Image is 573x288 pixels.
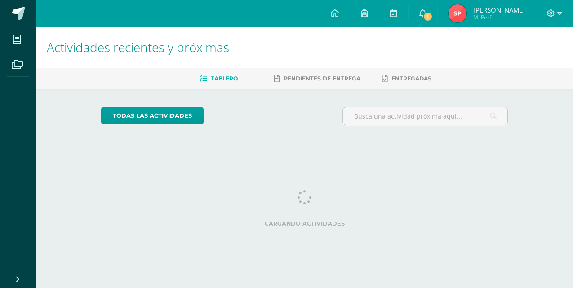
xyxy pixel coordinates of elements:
[101,107,204,124] a: todas las Actividades
[343,107,507,125] input: Busca una actividad próxima aquí...
[101,220,508,227] label: Cargando actividades
[473,5,525,14] span: [PERSON_NAME]
[423,12,433,22] span: 1
[211,75,238,82] span: Tablero
[274,71,360,86] a: Pendientes de entrega
[382,71,431,86] a: Entregadas
[391,75,431,82] span: Entregadas
[200,71,238,86] a: Tablero
[473,13,525,21] span: Mi Perfil
[47,39,229,56] span: Actividades recientes y próximas
[284,75,360,82] span: Pendientes de entrega
[449,4,466,22] img: c347b9b87da4fd7bf1bf5579371333ac.png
